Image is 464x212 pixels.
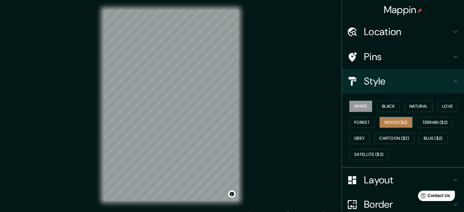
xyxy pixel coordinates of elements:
button: Love [437,101,458,112]
div: Location [342,20,464,44]
h4: Mappin [384,4,423,16]
canvas: Map [103,10,239,201]
h4: Layout [364,174,452,186]
button: Forest [349,117,375,128]
iframe: Help widget launcher [410,188,457,205]
div: Style [342,69,464,93]
h4: Location [364,26,452,38]
div: Pins [342,45,464,69]
button: Cartoon ($2) [374,133,414,144]
button: Blue ($2) [419,133,448,144]
h4: Pins [364,51,452,63]
button: Toggle attribution [228,190,236,198]
img: pin-icon.png [417,8,422,13]
button: Grey [349,133,369,144]
button: Wood ($2) [379,117,412,128]
button: Terrain ($2) [417,117,453,128]
h4: Border [364,198,452,210]
button: Black [377,101,400,112]
button: Satellite ($3) [349,149,388,160]
h4: Style [364,75,452,87]
div: Layout [342,168,464,192]
button: Natural [405,101,433,112]
button: White [349,101,372,112]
